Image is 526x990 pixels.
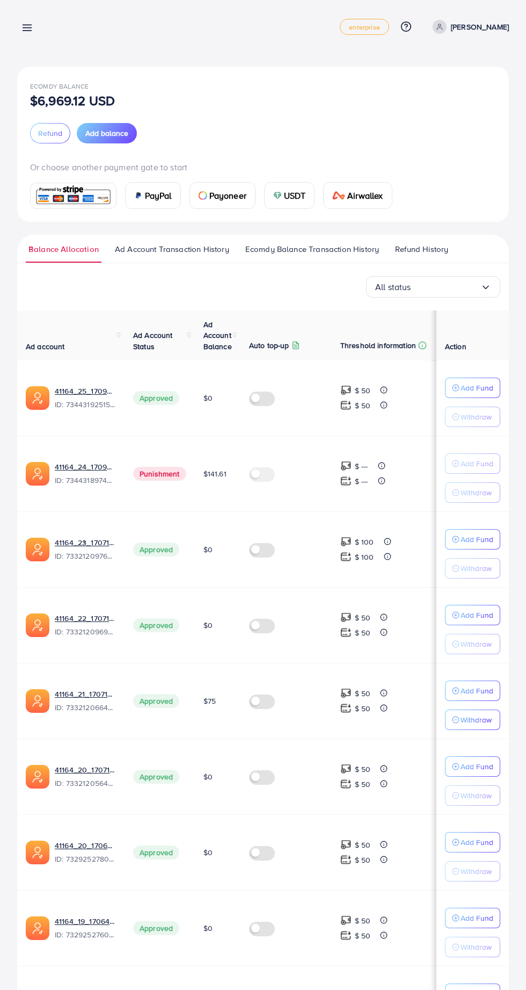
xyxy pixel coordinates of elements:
[203,620,213,631] span: $0
[55,764,116,775] a: 41164_20_1707142368069
[133,921,179,935] span: Approved
[26,765,49,789] img: ic-ads-acc.e4c84228.svg
[55,461,116,486] div: <span class='underline'>41164_24_1709982576916</span></br>7344318974215340033
[26,841,49,864] img: ic-ads-acc.e4c84228.svg
[55,386,116,396] a: 41164_25_1709982599082
[340,763,352,775] img: top-up amount
[355,460,368,473] p: $ ---
[340,551,352,562] img: top-up amount
[340,627,352,638] img: top-up amount
[355,914,371,927] p: $ 50
[451,20,509,33] p: [PERSON_NAME]
[340,839,352,850] img: top-up amount
[28,243,99,255] span: Balance Allocation
[133,543,179,557] span: Approved
[375,279,411,295] span: All status
[249,339,289,352] p: Auto top-up
[461,638,492,651] p: Withdraw
[355,839,371,851] p: $ 50
[349,24,380,31] span: enterprise
[461,457,493,470] p: Add Fund
[55,764,116,789] div: <span class='underline'>41164_20_1707142368069</span></br>7332120564271874049
[323,182,392,209] a: cardAirwallex
[203,696,216,706] span: $75
[355,384,371,397] p: $ 50
[355,702,371,715] p: $ 50
[445,378,500,398] button: Add Fund
[445,634,500,654] button: Withdraw
[461,912,493,924] p: Add Fund
[55,613,116,624] a: 41164_22_1707142456408
[445,937,500,957] button: Withdraw
[133,391,179,405] span: Approved
[340,475,352,487] img: top-up amount
[445,710,500,730] button: Withdraw
[203,847,213,858] span: $0
[340,385,352,396] img: top-up amount
[55,537,116,562] div: <span class='underline'>41164_23_1707142475983</span></br>7332120976240689154
[355,536,374,548] p: $ 100
[133,770,179,784] span: Approved
[245,243,379,255] span: Ecomdy Balance Transaction History
[203,468,227,479] span: $141.61
[26,613,49,637] img: ic-ads-acc.e4c84228.svg
[445,605,500,625] button: Add Fund
[461,760,493,773] p: Add Fund
[355,475,368,488] p: $ ---
[55,778,116,789] span: ID: 7332120564271874049
[203,771,213,782] span: $0
[340,460,352,472] img: top-up amount
[134,191,143,200] img: card
[55,840,116,851] a: 41164_20_1706474683598
[284,189,306,202] span: USDT
[133,618,179,632] span: Approved
[411,279,480,295] input: Search for option
[461,713,492,726] p: Withdraw
[30,161,496,174] p: Or choose another payment gate to start
[55,929,116,940] span: ID: 7329252760468127746
[30,82,89,91] span: Ecomdy Balance
[26,538,49,561] img: ic-ads-acc.e4c84228.svg
[445,832,500,852] button: Add Fund
[115,243,229,255] span: Ad Account Transaction History
[461,609,493,622] p: Add Fund
[340,612,352,623] img: top-up amount
[203,393,213,403] span: $0
[395,243,448,255] span: Refund History
[55,702,116,713] span: ID: 7332120664427642882
[355,778,371,791] p: $ 50
[461,684,493,697] p: Add Fund
[445,407,500,427] button: Withdraw
[445,453,500,474] button: Add Fund
[55,475,116,486] span: ID: 7344318974215340033
[355,551,374,563] p: $ 100
[55,854,116,864] span: ID: 7329252780571557890
[461,533,493,546] p: Add Fund
[273,191,282,200] img: card
[145,189,172,202] span: PayPal
[38,128,62,139] span: Refund
[340,915,352,926] img: top-up amount
[133,694,179,708] span: Approved
[340,688,352,699] img: top-up amount
[461,381,493,394] p: Add Fund
[461,836,493,849] p: Add Fund
[340,854,352,865] img: top-up amount
[461,789,492,802] p: Withdraw
[445,861,500,881] button: Withdraw
[461,410,492,423] p: Withdraw
[355,611,371,624] p: $ 50
[340,930,352,941] img: top-up amount
[203,544,213,555] span: $0
[332,191,345,200] img: card
[461,865,492,878] p: Withdraw
[366,276,500,298] div: Search for option
[340,400,352,411] img: top-up amount
[340,778,352,790] img: top-up amount
[55,840,116,865] div: <span class='underline'>41164_20_1706474683598</span></br>7329252780571557890
[55,399,116,410] span: ID: 7344319251534069762
[55,689,116,699] a: 41164_21_1707142387585
[26,386,49,410] img: ic-ads-acc.e4c84228.svg
[26,462,49,486] img: ic-ads-acc.e4c84228.svg
[347,189,383,202] span: Airwallex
